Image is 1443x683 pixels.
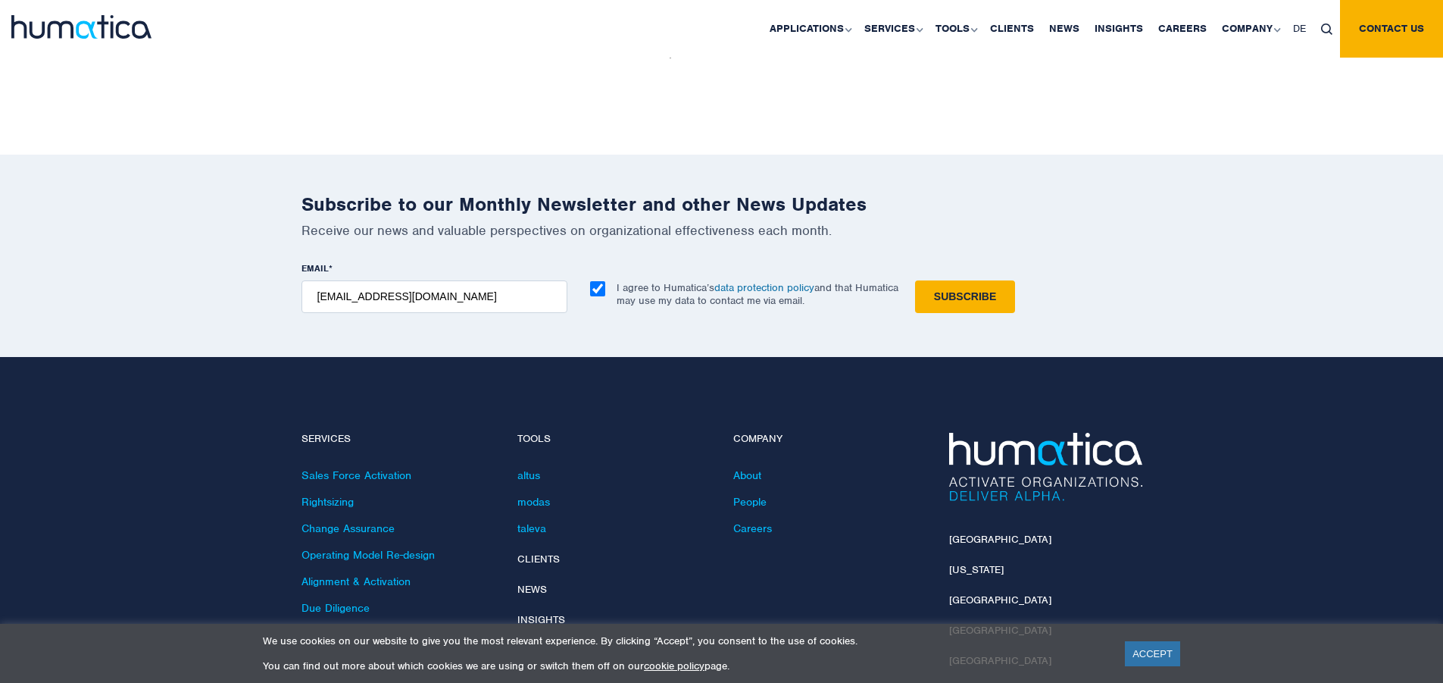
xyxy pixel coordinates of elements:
[301,522,395,535] a: Change Assurance
[301,193,1142,216] h2: Subscribe to our Monthly Newsletter and other News Updates
[1321,23,1332,35] img: search_icon
[733,495,767,509] a: People
[301,575,411,588] a: Alignment & Activation
[301,262,329,274] span: EMAIL
[517,613,565,626] a: Insights
[263,634,1106,647] p: We use cookies on our website to give you the most relevant experience. By clicking “Accept”, you...
[263,660,1106,672] p: You can find out more about which cookies we are using or switch them off on our page.
[517,522,546,535] a: taleva
[733,468,761,482] a: About
[949,533,1051,546] a: [GEOGRAPHIC_DATA]
[949,433,1142,501] img: Humatica
[301,495,354,509] a: Rightsizing
[517,433,711,446] h4: Tools
[733,433,926,446] h4: Company
[1293,22,1306,35] span: DE
[301,222,1142,239] p: Receive our news and valuable perspectives on organizational effectiveness each month.
[301,468,411,482] a: Sales Force Activation
[590,281,605,296] input: I agree to Humatica’sdata protection policyand that Humatica may use my data to contact me via em...
[949,563,1004,576] a: [US_STATE]
[915,280,1015,313] input: Subscribe
[1125,641,1180,666] a: ACCEPT
[733,522,772,535] a: Careers
[617,281,898,307] p: I agree to Humatica’s and that Humatica may use my data to contact me via email.
[517,583,547,596] a: News
[644,660,704,672] a: cookie policy
[301,601,370,615] a: Due Diligence
[714,281,814,294] a: data protection policy
[301,280,567,313] input: name@company.com
[949,594,1051,606] a: [GEOGRAPHIC_DATA]
[301,548,435,562] a: Operating Model Re-design
[301,433,495,446] h4: Services
[517,495,550,509] a: modas
[517,553,560,566] a: Clients
[517,468,540,482] a: altus
[11,15,151,39] img: logo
